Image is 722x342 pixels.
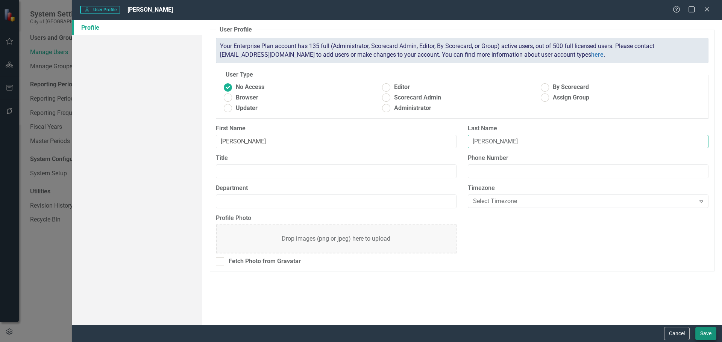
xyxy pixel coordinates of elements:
[236,83,264,92] span: No Access
[282,235,390,243] div: Drop images (png or jpeg) here to upload
[220,42,654,58] span: Your Enterprise Plan account has 135 full (Administrator, Scorecard Admin, Editor, By Scorecard, ...
[236,93,258,102] span: Browser
[394,83,410,92] span: Editor
[216,184,457,193] label: Department
[591,51,604,58] a: here
[468,124,708,133] label: Last Name
[664,327,690,340] button: Cancel
[216,26,256,34] legend: User Profile
[553,93,589,102] span: Assign Group
[216,154,457,163] label: Title
[394,93,441,102] span: Scorecard Admin
[553,83,589,92] span: By Scorecard
[222,71,257,79] legend: User Type
[695,327,716,340] button: Save
[229,257,301,266] div: Fetch Photo from Gravatar
[473,197,695,206] div: Select Timezone
[394,104,431,113] span: Administrator
[72,20,202,35] a: Profile
[216,214,457,223] label: Profile Photo
[468,154,708,163] label: Phone Number
[80,6,120,14] span: User Profile
[236,104,258,113] span: Updater
[468,184,708,193] label: Timezone
[127,6,173,13] span: [PERSON_NAME]
[216,124,457,133] label: First Name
